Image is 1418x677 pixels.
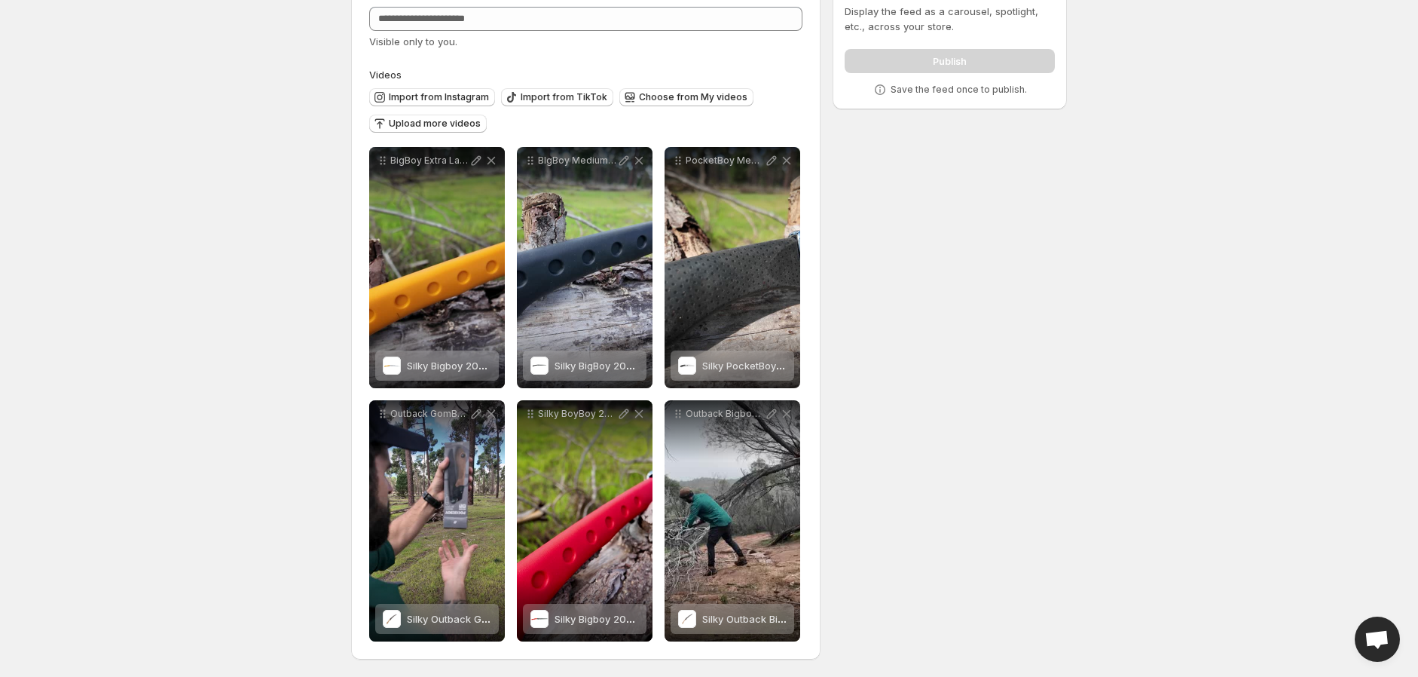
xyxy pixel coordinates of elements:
span: Upload more videos [389,118,481,130]
p: Silky BoyBoy 2000 Large Tooth [538,408,616,420]
p: BigBoy Extra Large Tooth | 360mm [390,155,469,167]
p: Outback Bigboy VS Jam Tree (Harder then Jarrah) [686,408,764,420]
div: Outback Bigboy VS Jam Tree (Harder then Jarrah)Silky Outback BigBoy 2000 Curved Extra Large Teeth... [665,400,800,642]
img: Silky BigBoy 2000 Medium Tooth | 360mm [530,357,549,375]
span: Videos [369,69,402,81]
span: Import from Instagram [389,91,489,103]
span: Silky PocketBoy Medium Tooth | 170mm [702,360,889,372]
span: Silky Bigboy 2000 Large Tooth Straight Blade | 360mm [555,613,814,625]
div: Outback GomBoy UnboxingSilky Outback GomBoy | 240mmSilky Outback GomBoy | 240mm [369,400,505,642]
div: Silky BoyBoy 2000 Large ToothSilky Bigboy 2000 Large Tooth Straight Blade | 360mmSilky Bigboy 200... [517,400,652,642]
div: BigBoy Extra Large Tooth | 360mmSilky Bigboy 2000 Extra Large Tooth Curved Blade | 360mmSilky Big... [369,147,505,388]
span: Import from TikTok [521,91,607,103]
p: PocketBoy Medium 170mm [686,155,764,167]
button: Choose from My videos [619,88,753,106]
img: Silky Outback GomBoy | 240mm [383,610,401,628]
a: Open chat [1355,617,1400,662]
button: Import from Instagram [369,88,495,106]
p: BIgBoy Medium Tooth | 360mm [538,155,616,167]
img: Silky Bigboy 2000 Large Tooth Straight Blade | 360mm [530,610,549,628]
div: PocketBoy Medium 170mmSilky PocketBoy Medium Tooth | 170mmSilky PocketBoy Medium Tooth | 170mm [665,147,800,388]
span: Visible only to you. [369,35,457,47]
button: Upload more videos [369,115,487,133]
span: Silky Outback BigBoy 2000 Curved Extra Large Teeth | 360mm [702,613,1000,625]
p: Display the feed as a carousel, spotlight, etc., across your store. [845,4,1055,34]
img: Silky Outback BigBoy 2000 Curved Extra Large Teeth | 360mm [678,610,696,628]
span: Choose from My videos [639,91,747,103]
p: Outback GomBoy Unboxing [390,408,469,420]
button: Import from TikTok [501,88,613,106]
span: Silky Outback GomBoy | 240mm [407,613,558,625]
div: BIgBoy Medium Tooth | 360mmSilky BigBoy 2000 Medium Tooth | 360mmSilky BigBoy 2000 Medium Tooth |... [517,147,652,388]
img: Silky Bigboy 2000 Extra Large Tooth Curved Blade | 360mm [383,357,401,375]
span: Silky BigBoy 2000 Medium Tooth | 360mm [555,360,755,372]
p: Save the feed once to publish. [891,84,1027,96]
img: Silky PocketBoy Medium Tooth | 170mm [678,357,696,375]
span: Silky Bigboy 2000 Extra Large Tooth Curved Blade | 360mm [407,360,691,372]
